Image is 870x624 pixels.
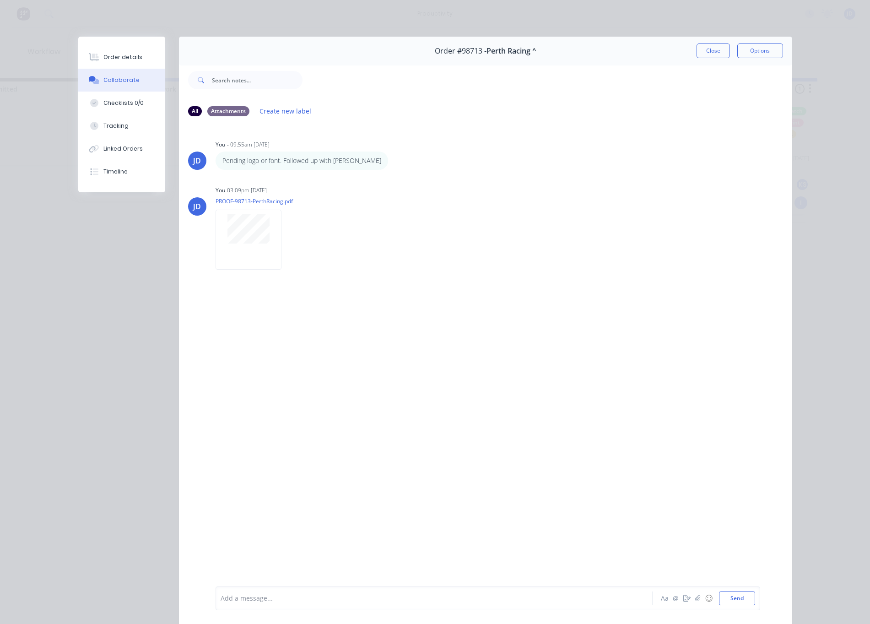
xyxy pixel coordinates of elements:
[78,92,165,114] button: Checklists 0/0
[486,47,536,55] span: Perth Racing ^
[207,106,249,116] div: Attachments
[227,141,270,149] div: - 09:55am [DATE]
[78,137,165,160] button: Linked Orders
[659,593,670,604] button: Aa
[103,76,140,84] div: Collaborate
[193,201,201,212] div: JD
[216,197,293,205] p: PROOF-98713-PerthRacing.pdf
[435,47,486,55] span: Order #98713 -
[255,105,316,117] button: Create new label
[193,155,201,166] div: JD
[697,43,730,58] button: Close
[78,46,165,69] button: Order details
[216,186,225,195] div: You
[103,122,129,130] div: Tracking
[719,591,755,605] button: Send
[227,186,267,195] div: 03:09pm [DATE]
[188,106,202,116] div: All
[703,593,714,604] button: ☺
[222,156,381,165] p: Pending logo or font. Followed up with [PERSON_NAME]
[103,53,142,61] div: Order details
[103,99,144,107] div: Checklists 0/0
[78,114,165,137] button: Tracking
[103,145,143,153] div: Linked Orders
[212,71,303,89] input: Search notes...
[737,43,783,58] button: Options
[103,168,128,176] div: Timeline
[670,593,681,604] button: @
[216,141,225,149] div: You
[78,160,165,183] button: Timeline
[78,69,165,92] button: Collaborate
